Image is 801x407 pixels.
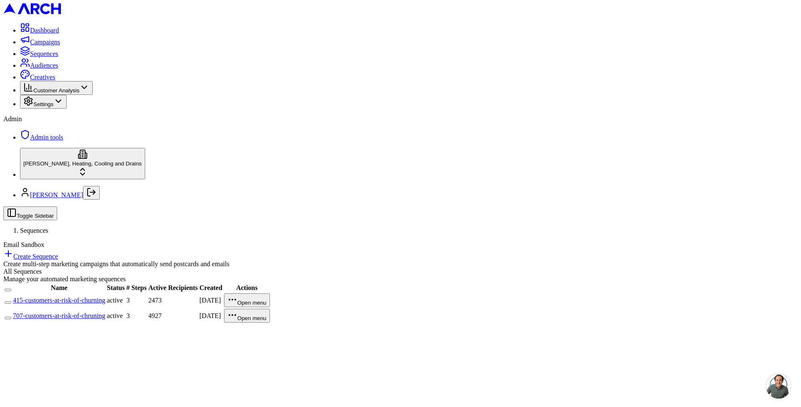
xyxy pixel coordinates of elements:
a: Create Sequence [3,253,58,260]
a: Audiences [20,62,58,69]
span: Customer Analysis [33,87,79,94]
span: Open menu [237,315,267,321]
a: Creatives [20,74,55,81]
div: active [107,312,125,320]
th: Actions [224,284,270,292]
td: 2473 [148,293,198,308]
span: Creatives [30,74,55,81]
span: Audiences [30,62,58,69]
div: All Sequences [3,268,798,275]
span: Dashboard [30,27,59,34]
div: Manage your automated marketing sequences [3,275,798,283]
button: Customer Analysis [20,81,93,95]
td: [DATE] [199,308,223,323]
span: Admin tools [30,134,63,141]
th: Name [13,284,106,292]
a: Campaigns [20,38,60,46]
nav: breadcrumb [3,227,798,234]
td: 3 [126,308,147,323]
th: Created [199,284,223,292]
button: Open menu [224,293,270,307]
span: Campaigns [30,38,60,46]
td: 4927 [148,308,198,323]
span: Toggle Sidebar [17,213,54,219]
td: 3 [126,293,147,308]
div: Open chat [766,374,791,399]
span: Sequences [30,50,58,57]
span: Settings [33,101,53,107]
a: 707-customers-at-risk-of-chruning [13,312,105,319]
a: Dashboard [20,27,59,34]
td: [DATE] [199,293,223,308]
button: [PERSON_NAME], Heating, Cooling and Drains [20,148,145,179]
th: Active Recipients [148,284,198,292]
button: Toggle Sidebar [3,206,57,220]
div: Email Sandbox [3,241,798,249]
span: Open menu [237,300,267,306]
th: Status [106,284,125,292]
button: Log out [83,186,100,200]
a: [PERSON_NAME] [30,191,83,198]
div: Admin [3,115,798,123]
button: Open menu [224,309,270,323]
div: active [107,297,125,304]
span: Sequences [20,227,48,234]
a: Admin tools [20,134,63,141]
a: 415-customers-at-risk-of-churning [13,297,105,304]
div: Create multi-step marketing campaigns that automatically send postcards and emails [3,260,798,268]
button: Settings [20,95,67,109]
a: Sequences [20,50,58,57]
span: [PERSON_NAME], Heating, Cooling and Drains [23,160,142,167]
th: # Steps [126,284,147,292]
